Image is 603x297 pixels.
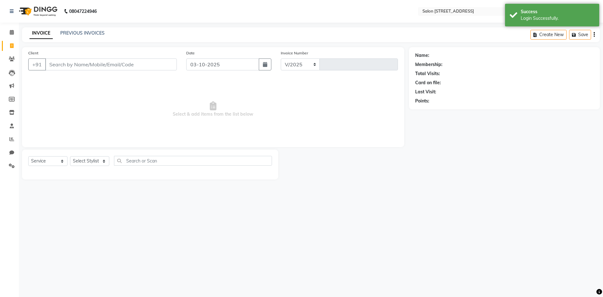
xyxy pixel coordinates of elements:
div: Name: [415,52,429,59]
button: +91 [28,58,46,70]
img: logo [16,3,59,20]
label: Client [28,50,38,56]
div: Login Successfully. [521,15,595,22]
button: Save [569,30,591,40]
div: Card on file: [415,80,441,86]
div: Total Visits: [415,70,440,77]
b: 08047224946 [69,3,97,20]
input: Search or Scan [114,156,272,166]
label: Date [186,50,195,56]
div: Last Visit: [415,89,436,95]
button: Create New [530,30,567,40]
input: Search by Name/Mobile/Email/Code [45,58,177,70]
div: Points: [415,98,429,104]
div: Membership: [415,61,443,68]
a: INVOICE [30,28,53,39]
div: Success [521,8,595,15]
a: PREVIOUS INVOICES [60,30,105,36]
span: Select & add items from the list below [28,78,398,141]
label: Invoice Number [281,50,308,56]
